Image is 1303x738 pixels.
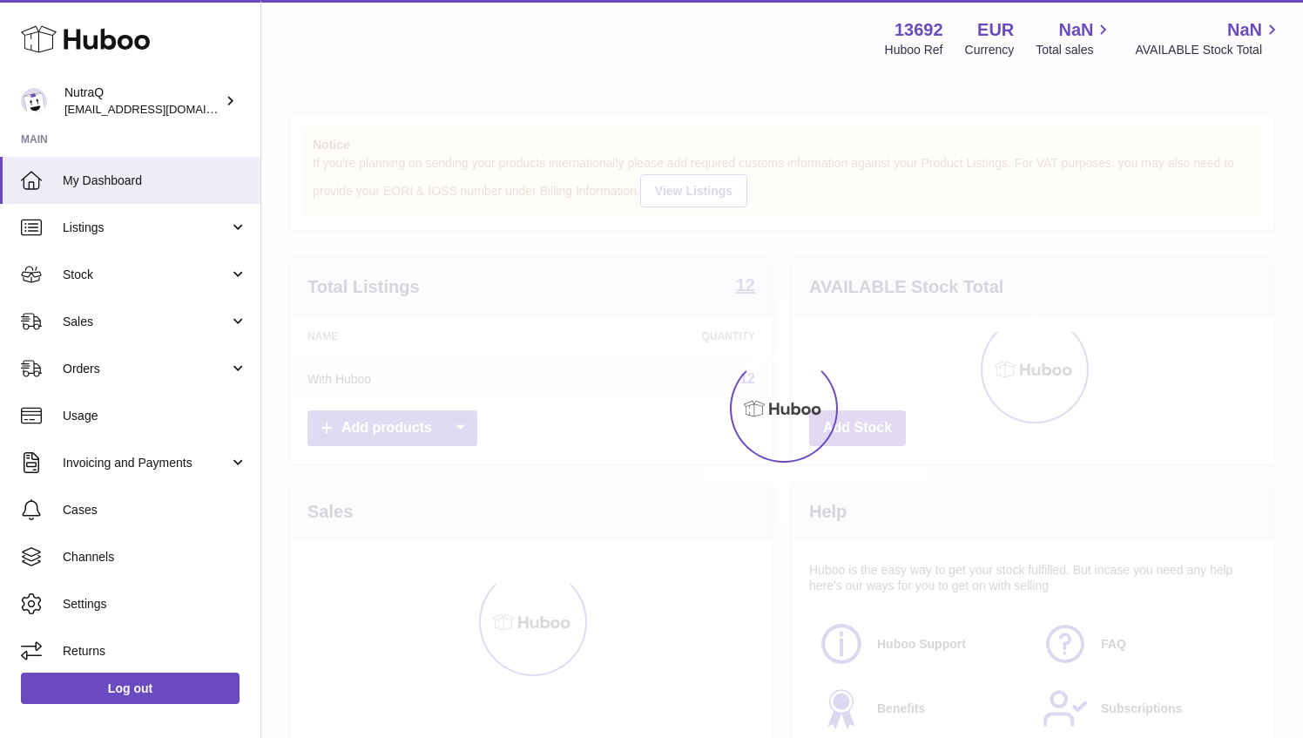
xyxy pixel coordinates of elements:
span: Returns [63,643,247,660]
span: NaN [1227,18,1262,42]
span: My Dashboard [63,173,247,189]
span: Settings [63,596,247,613]
div: Huboo Ref [885,42,943,58]
div: NutraQ [64,85,221,118]
span: Invoicing and Payments [63,455,229,471]
strong: 13692 [895,18,943,42]
span: Channels [63,549,247,565]
strong: EUR [977,18,1014,42]
a: Log out [21,673,240,704]
span: Sales [63,314,229,330]
span: Usage [63,408,247,424]
span: AVAILABLE Stock Total [1135,42,1282,58]
span: Orders [63,361,229,377]
span: Listings [63,220,229,236]
span: Stock [63,267,229,283]
a: NaN Total sales [1036,18,1113,58]
span: Total sales [1036,42,1113,58]
span: NaN [1058,18,1093,42]
span: [EMAIL_ADDRESS][DOMAIN_NAME] [64,102,256,116]
span: Cases [63,502,247,518]
a: NaN AVAILABLE Stock Total [1135,18,1282,58]
img: log@nutraq.com [21,88,47,114]
div: Currency [965,42,1015,58]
